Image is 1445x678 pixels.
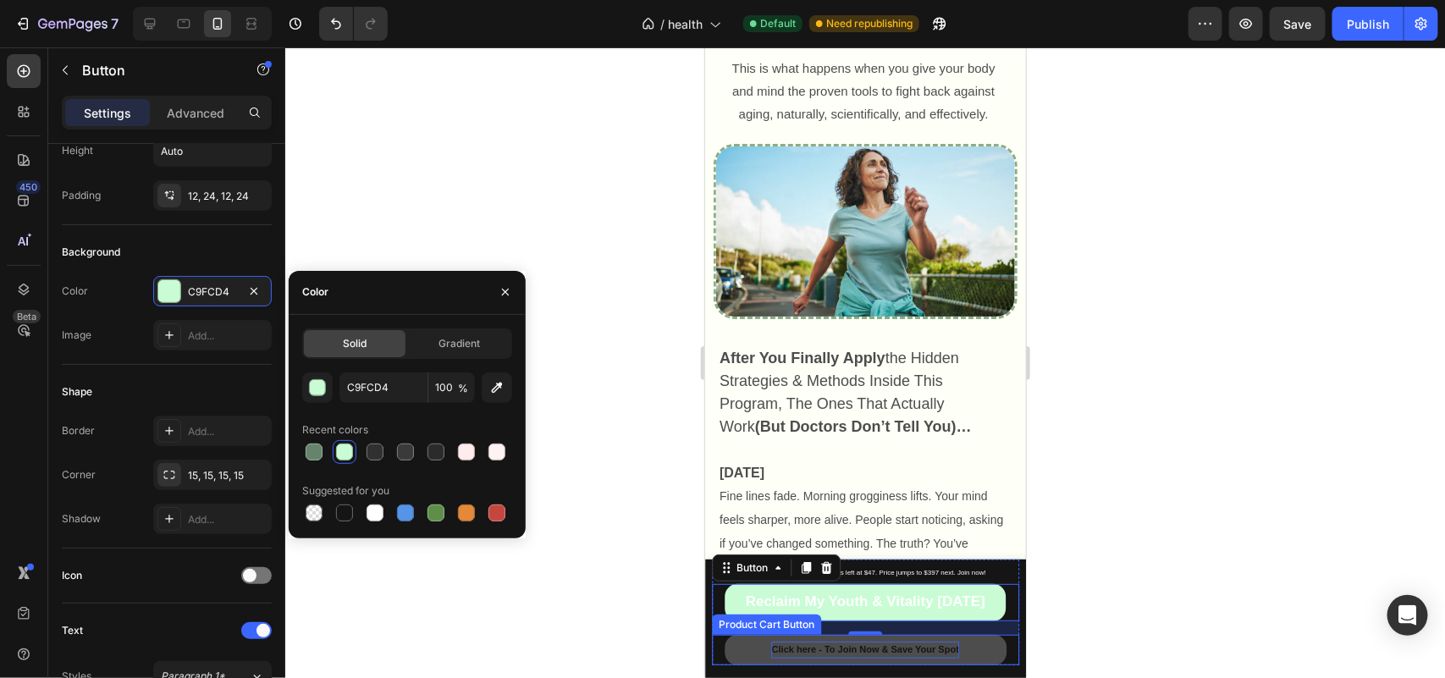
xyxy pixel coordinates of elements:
div: Suggested for you [302,483,389,499]
div: Corner [62,467,96,482]
button: Save [1270,7,1326,41]
span: health [668,15,703,33]
div: 12, 24, 12, 24 [188,189,267,204]
div: Add... [188,424,267,439]
div: Add... [188,328,267,344]
input: Auto [154,135,271,166]
span: % [458,381,468,396]
div: 450 [16,180,41,194]
div: Padding [62,188,101,203]
div: 15, 15, 15, 15 [188,468,267,483]
div: C9FCD4 [188,284,237,300]
div: Color [302,284,328,300]
p: 7 [111,14,119,34]
span: Gradient [438,336,480,351]
span: / [660,15,665,33]
div: Recent colors [302,422,368,438]
p: Settings [84,104,131,122]
p: Advanced [167,104,224,122]
button: Publish [1332,7,1404,41]
div: Shape [62,384,92,400]
iframe: Design area [705,47,1026,678]
div: Background [62,245,120,260]
button: 7 [7,7,126,41]
span: Default [760,16,796,31]
p: Button [82,60,226,80]
div: Icon [62,568,82,583]
input: Eg: FFFFFF [339,372,427,403]
div: Publish [1347,15,1389,33]
div: Height [62,143,93,158]
div: Beta [13,310,41,323]
span: Need republishing [826,16,913,31]
div: Open Intercom Messenger [1387,595,1428,636]
div: Color [62,284,88,299]
div: Image [62,328,91,343]
div: Text [62,623,83,638]
div: Undo/Redo [319,7,388,41]
div: Border [62,423,95,438]
div: Shadow [62,511,101,526]
span: Solid [343,336,367,351]
span: Save [1284,17,1312,31]
div: Add... [188,512,267,527]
